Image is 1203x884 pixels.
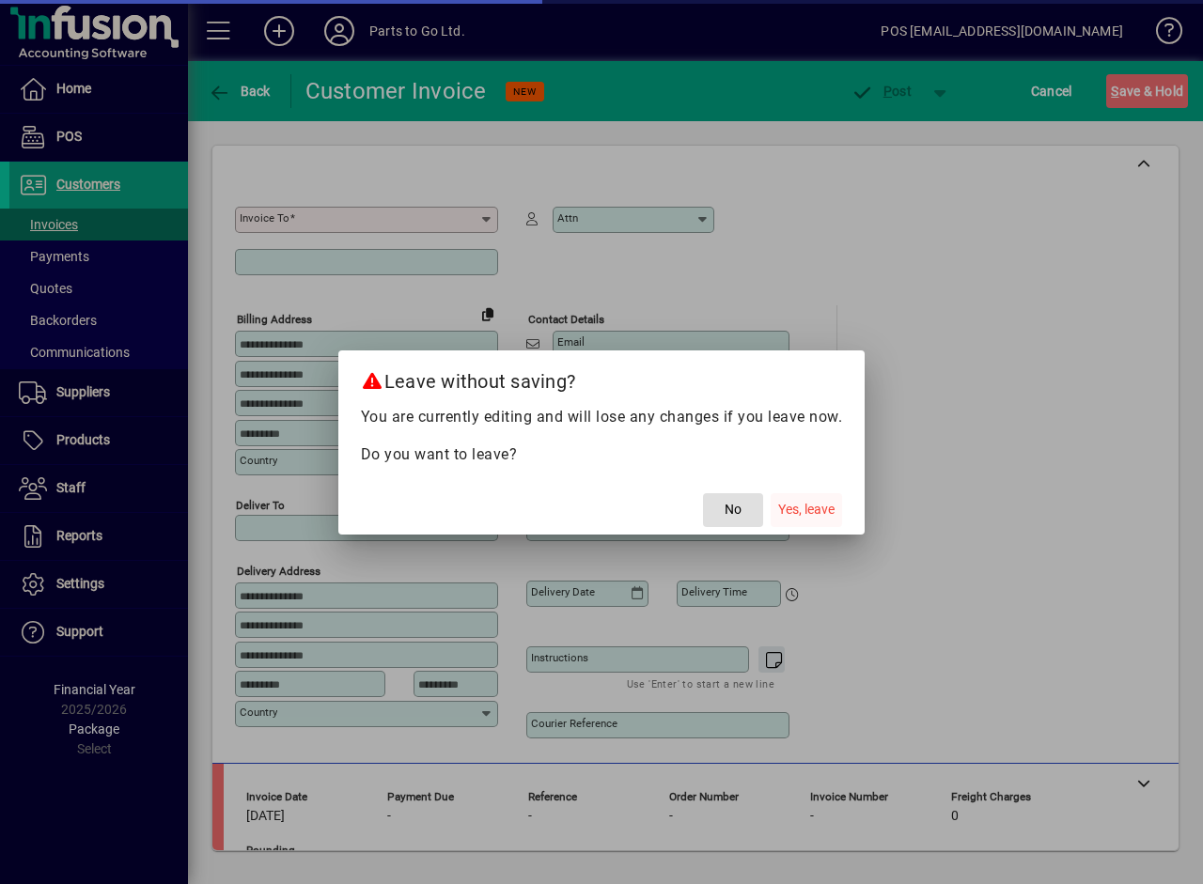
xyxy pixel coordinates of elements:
span: Yes, leave [778,500,835,520]
span: No [725,500,742,520]
h2: Leave without saving? [338,350,866,405]
p: Do you want to leave? [361,443,843,466]
p: You are currently editing and will lose any changes if you leave now. [361,406,843,428]
button: Yes, leave [771,493,842,527]
button: No [703,493,763,527]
